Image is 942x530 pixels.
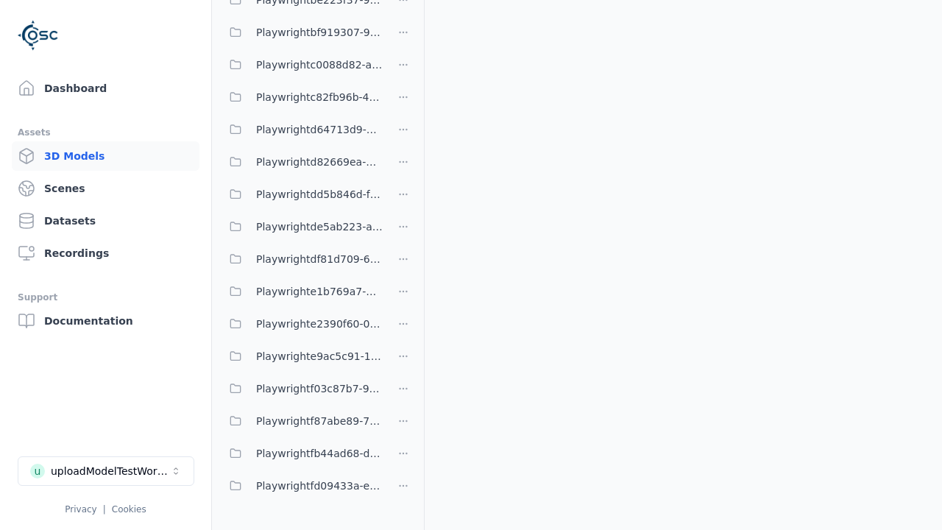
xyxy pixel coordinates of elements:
[221,309,383,339] button: Playwrighte2390f60-03f3-479d-b54a-66d59fed9540
[221,374,383,403] button: Playwrightf03c87b7-9018-4775-a7d1-b47fea0411a7
[221,277,383,306] button: Playwrighte1b769a7-7552-459c-9171-81ddfa2a54bc
[221,244,383,274] button: Playwrightdf81d709-6511-4a67-8e35-601024cdf8cb
[112,504,146,515] a: Cookies
[221,406,383,436] button: Playwrightf87abe89-795a-4558-b272-1516c46e3a97
[12,141,199,171] a: 3D Models
[18,15,59,56] img: Logo
[12,74,199,103] a: Dashboard
[256,347,383,365] span: Playwrighte9ac5c91-1b2b-4bc1-b5a3-a4be549dee4f
[18,124,194,141] div: Assets
[221,50,383,79] button: Playwrightc0088d82-a9f4-4e8c-929c-3d42af70e123
[221,18,383,47] button: Playwrightbf919307-9813-40e8-b932-b3a137f52714
[256,24,383,41] span: Playwrightbf919307-9813-40e8-b932-b3a137f52714
[256,153,383,171] span: Playwrightd82669ea-7e85-4c9c-baa9-790b3846e5ad
[12,306,199,336] a: Documentation
[51,464,170,478] div: uploadModelTestWorkspace
[256,121,383,138] span: Playwrightd64713d9-838e-46dc-8759-2d644763092b
[256,477,383,495] span: Playwrightfd09433a-e09a-46f2-a8d1-9ed2645adf93
[30,464,45,478] div: u
[18,289,194,306] div: Support
[12,174,199,203] a: Scenes
[221,212,383,241] button: Playwrightde5ab223-a0f8-4a97-be4c-ac610507c281
[256,283,383,300] span: Playwrighte1b769a7-7552-459c-9171-81ddfa2a54bc
[12,206,199,236] a: Datasets
[256,445,383,462] span: Playwrightfb44ad68-da23-4d2e-bdbe-6e902587d381
[256,380,383,397] span: Playwrightf03c87b7-9018-4775-a7d1-b47fea0411a7
[221,439,383,468] button: Playwrightfb44ad68-da23-4d2e-bdbe-6e902587d381
[221,147,383,177] button: Playwrightd82669ea-7e85-4c9c-baa9-790b3846e5ad
[256,56,383,74] span: Playwrightc0088d82-a9f4-4e8c-929c-3d42af70e123
[256,185,383,203] span: Playwrightdd5b846d-fd3c-438e-8fe9-9994751102c7
[65,504,96,515] a: Privacy
[12,239,199,268] a: Recordings
[256,250,383,268] span: Playwrightdf81d709-6511-4a67-8e35-601024cdf8cb
[221,82,383,112] button: Playwrightc82fb96b-42f5-440a-9de8-28ca47eafec2
[256,218,383,236] span: Playwrightde5ab223-a0f8-4a97-be4c-ac610507c281
[256,88,383,106] span: Playwrightc82fb96b-42f5-440a-9de8-28ca47eafec2
[18,456,194,486] button: Select a workspace
[103,504,106,515] span: |
[221,471,383,501] button: Playwrightfd09433a-e09a-46f2-a8d1-9ed2645adf93
[221,342,383,371] button: Playwrighte9ac5c91-1b2b-4bc1-b5a3-a4be549dee4f
[256,412,383,430] span: Playwrightf87abe89-795a-4558-b272-1516c46e3a97
[221,115,383,144] button: Playwrightd64713d9-838e-46dc-8759-2d644763092b
[221,180,383,209] button: Playwrightdd5b846d-fd3c-438e-8fe9-9994751102c7
[256,315,383,333] span: Playwrighte2390f60-03f3-479d-b54a-66d59fed9540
